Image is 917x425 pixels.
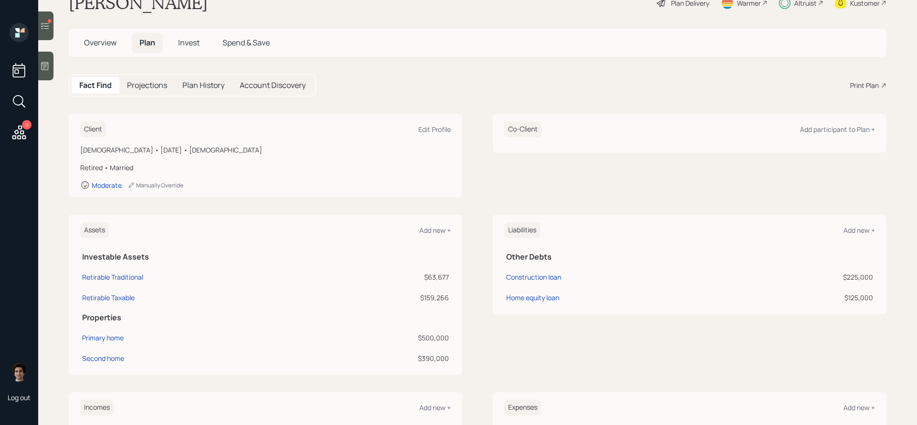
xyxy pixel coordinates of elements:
[506,252,873,262] h5: Other Debts
[80,163,451,173] div: Retired • Married
[128,181,183,189] div: Manually Override
[82,333,124,343] div: Primary home
[82,252,449,262] h5: Investable Assets
[92,181,122,190] div: Moderate
[506,272,561,282] div: Construction loan
[504,222,540,238] h6: Liabilities
[323,353,449,363] div: $390,000
[800,125,875,134] div: Add participant to Plan +
[80,400,114,415] h6: Incomes
[127,81,167,90] h5: Projections
[22,120,32,130] div: 11
[240,81,306,90] h5: Account Discovery
[741,272,873,282] div: $225,000
[419,226,451,235] div: Add new +
[504,121,542,137] h6: Co-Client
[82,353,124,363] div: Second home
[80,121,106,137] h6: Client
[323,272,449,282] div: $63,677
[418,125,451,134] div: Edit Profile
[223,37,270,48] span: Spend & Save
[843,226,875,235] div: Add new +
[843,403,875,412] div: Add new +
[323,333,449,343] div: $500,000
[178,37,200,48] span: Invest
[82,272,143,282] div: Retirable Traditional
[506,293,559,303] div: Home equity loan
[504,400,541,415] h6: Expenses
[82,293,135,303] div: Retirable Taxable
[10,362,29,381] img: harrison-schaefer-headshot-2.png
[80,145,451,155] div: [DEMOGRAPHIC_DATA] • [DATE] • [DEMOGRAPHIC_DATA]
[419,403,451,412] div: Add new +
[741,293,873,303] div: $125,000
[139,37,155,48] span: Plan
[79,81,112,90] h5: Fact Find
[80,222,109,238] h6: Assets
[82,313,449,322] h5: Properties
[850,80,879,90] div: Print Plan
[84,37,117,48] span: Overview
[323,293,449,303] div: $159,266
[182,81,224,90] h5: Plan History
[8,393,31,402] div: Log out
